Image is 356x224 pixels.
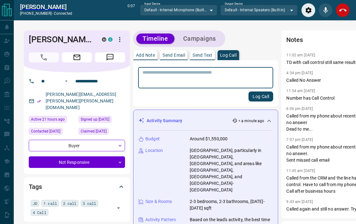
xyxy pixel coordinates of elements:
[286,200,313,204] p: 9:43 am [DATE]
[78,116,125,125] div: Fri Jul 20 2018
[286,89,315,93] p: 11:54 am [DATE]
[102,37,106,42] div: mrloft.ca
[29,128,75,137] div: Wed Aug 06 2025
[81,128,107,134] span: Claimed [DATE]
[43,200,57,206] span: 1 call
[136,53,155,57] p: Add Note
[108,37,113,42] div: condos.ca
[33,200,37,206] span: JD
[78,128,125,137] div: Wed Jul 30 2025
[177,34,222,44] button: Campaigns
[138,115,273,127] div: Activity Summary< a minute ago
[31,116,65,122] span: Active 21 hours ago
[29,140,125,151] div: Buyer
[238,118,264,124] p: < a minute ago
[83,200,96,206] span: 3 call
[318,3,333,17] div: Mute
[140,5,217,15] div: Default - Internal Microphone (Built-in)
[301,3,315,17] div: Audio Settings
[20,3,72,11] a: [PERSON_NAME]
[190,198,273,211] p: 2-3 bedrooms, 2-3 bathrooms, [DATE]-[DATE] sqft
[95,52,125,62] span: Message
[190,147,273,193] p: [GEOGRAPHIC_DATA], particularly in [GEOGRAPHIC_DATA], [GEOGRAPHIC_DATA], and areas like [GEOGRAPH...
[63,200,77,206] span: 2 call
[29,116,75,125] div: Wed Aug 13 2025
[147,117,182,124] p: Activity Summary
[29,52,59,62] span: Call
[136,34,174,44] button: Timeline
[31,128,60,134] span: Contacted [DATE]
[163,53,185,57] p: Send Email
[286,35,303,45] h2: Notes
[145,136,160,142] p: Budget
[81,116,109,122] span: Signed up [DATE]
[220,53,237,57] p: Log Call
[220,5,298,15] div: Default - Internal Speakers (Built-in)
[286,107,313,111] p: 6:06 pm [DATE]
[63,77,70,85] button: Open
[54,11,72,16] span: connected
[336,3,350,17] div: End Call
[114,204,123,212] button: Open
[37,99,41,103] svg: Email Verified
[145,198,172,205] p: Size & Rooms
[29,182,42,192] h2: Tags
[190,136,228,142] p: Around $1,550,000
[145,216,176,223] p: Activity Pattern
[145,147,163,154] p: Location
[286,53,315,57] p: 11:02 am [DATE]
[46,92,116,110] a: [PERSON_NAME][EMAIL_ADDRESS][PERSON_NAME][PERSON_NAME][DOMAIN_NAME]
[29,156,125,168] div: Not Responsive
[62,52,92,62] span: Email
[144,2,160,6] label: Input Device
[286,138,313,142] p: 7:07 pm [DATE]
[286,71,313,75] p: 4:34 pm [DATE]
[248,91,273,102] button: Log Call
[29,34,93,44] h1: [PERSON_NAME]
[29,179,125,194] div: Tags
[193,53,213,57] p: Send Text
[33,209,46,216] span: 4 Call
[128,3,135,17] p: 0:07
[286,169,315,173] p: 11:45 am [DATE]
[225,2,243,6] label: Output Device
[20,11,72,16] p: [PHONE_NUMBER] -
